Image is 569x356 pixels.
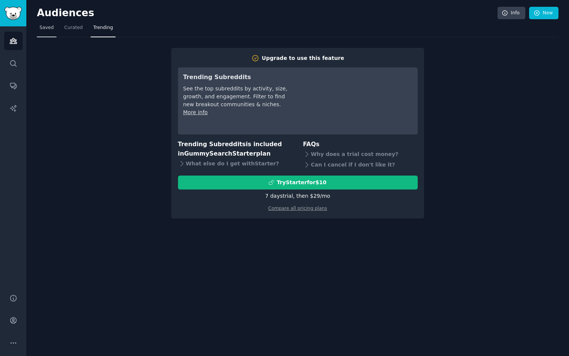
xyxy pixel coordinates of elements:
h3: FAQs [303,140,418,149]
div: Try Starter for $10 [277,179,326,186]
button: TryStarterfor$10 [178,176,418,189]
span: Curated [64,24,83,31]
span: Trending [93,24,113,31]
span: Saved [40,24,54,31]
a: Compare all pricing plans [268,206,327,211]
div: See the top subreddits by activity, size, growth, and engagement. Filter to find new breakout com... [183,85,289,108]
span: GummySearch Starter [184,150,256,157]
a: More info [183,109,208,115]
a: Trending [91,22,116,37]
img: GummySearch logo [5,7,22,20]
div: Upgrade to use this feature [262,54,344,62]
div: Why does a trial cost money? [303,149,418,160]
h3: Trending Subreddits [183,73,289,82]
a: Saved [37,22,56,37]
div: Can I cancel if I don't like it? [303,160,418,170]
a: Info [497,7,525,20]
div: What else do I get with Starter ? [178,158,293,169]
h3: Trending Subreddits is included in plan [178,140,293,158]
div: 7 days trial, then $ 29 /mo [265,192,330,200]
iframe: YouTube video player [300,73,412,129]
a: Curated [62,22,85,37]
h2: Audiences [37,7,497,19]
a: New [529,7,558,20]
